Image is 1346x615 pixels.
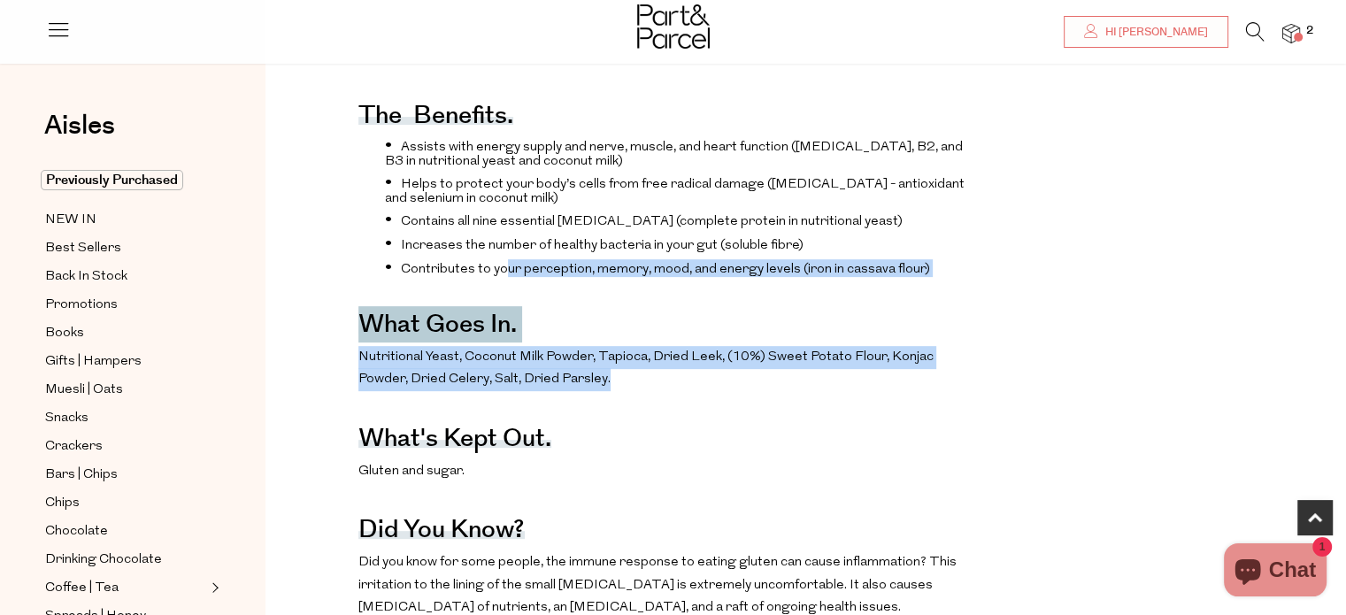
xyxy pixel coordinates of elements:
button: Expand/Collapse Coffee | Tea [207,577,219,598]
a: Promotions [45,294,206,316]
span: NEW IN [45,210,96,231]
a: Gifts | Hampers [45,350,206,373]
span: Chips [45,493,80,514]
span: Aisles [44,106,115,145]
span: Gluten and sugar. [358,465,465,478]
li: Contributes to your perception, memory, mood, and energy levels (iron in cassava flour) [385,259,976,277]
a: Books [45,322,206,344]
span: Did you know for some people, the immune response to eating gluten can cause inflammation? This i... [358,556,957,614]
span: Muesli | Oats [45,380,123,401]
span: Hi [PERSON_NAME] [1101,25,1208,40]
a: Hi [PERSON_NAME] [1064,16,1228,48]
span: Increases the number of healthy bacteria in your gut (soluble fibre) [401,239,804,252]
a: Chips [45,492,206,514]
span: Back In Stock [45,266,127,288]
span: Snacks [45,408,88,429]
a: NEW IN [45,209,206,231]
h4: What's kept out. [358,435,551,448]
span: Previously Purchased [41,170,183,190]
h4: Did you know? [358,527,525,539]
span: Bars | Chips [45,465,118,486]
span: Assists with energy supply and nerve, muscle, and heart function ([MEDICAL_DATA], B2, and B3 in n... [385,141,963,168]
a: Muesli | Oats [45,379,206,401]
span: Crackers [45,436,103,457]
span: Helps to protect your body’s cells from free radical damage ([MEDICAL_DATA] - antioxidant and sel... [385,178,965,205]
span: Drinking Chocolate [45,550,162,571]
a: Aisles [44,112,115,157]
a: 2 [1282,24,1300,42]
span: utritional yeast [808,215,898,228]
a: Crackers [45,435,206,457]
span: 2 [1302,23,1318,39]
a: Previously Purchased [45,170,206,191]
a: Chocolate [45,520,206,542]
h4: The benefits. [358,112,513,125]
span: Chocolate [45,521,108,542]
img: Part&Parcel [637,4,710,49]
inbox-online-store-chat: Shopify online store chat [1219,543,1332,601]
a: Best Sellers [45,237,206,259]
a: Snacks [45,407,206,429]
span: Coffee | Tea [45,578,119,599]
span: coconut milk [479,192,554,205]
span: Contains all nine essential [MEDICAL_DATA] (complete protein in n ) [401,215,903,228]
span: Best Sellers [45,238,121,259]
span: Nutritional Yeast, Coconut Milk Powder, Tapioca, Dried Leek, (10%) Sweet Potato Flour, Konjac Pow... [358,350,934,387]
h4: What goes in. [358,321,517,334]
a: Bars | Chips [45,464,206,486]
a: Back In Stock [45,265,206,288]
span: Promotions [45,295,118,316]
a: Coffee | Tea [45,577,206,599]
a: Drinking Chocolate [45,549,206,571]
span: Gifts | Hampers [45,351,142,373]
span: Books [45,323,84,344]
